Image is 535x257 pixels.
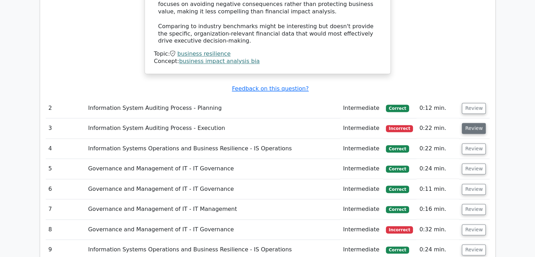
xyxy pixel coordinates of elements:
td: 2 [46,98,85,118]
td: Information Systems Operations and Business Resilience - IS Operations [85,139,340,159]
td: Intermediate [340,179,383,199]
td: Intermediate [340,159,383,179]
td: 6 [46,179,85,199]
td: Governance and Management of IT - IT Management [85,199,340,219]
td: 0:12 min. [416,98,459,118]
span: Incorrect [386,226,413,233]
button: Review [462,123,486,134]
span: Correct [386,165,409,173]
td: Governance and Management of IT - IT Governance [85,159,340,179]
span: Incorrect [386,125,413,132]
td: 0:24 min. [416,159,459,179]
button: Review [462,204,486,215]
td: 4 [46,139,85,159]
div: Topic: [154,50,381,58]
td: Information System Auditing Process - Planning [85,98,340,118]
td: Intermediate [340,98,383,118]
td: Intermediate [340,118,383,138]
span: Correct [386,186,409,193]
button: Review [462,163,486,174]
td: 0:22 min. [416,118,459,138]
button: Review [462,143,486,154]
div: Concept: [154,58,381,65]
td: Intermediate [340,220,383,240]
td: Intermediate [340,199,383,219]
td: 0:11 min. [416,179,459,199]
td: 3 [46,118,85,138]
td: 5 [46,159,85,179]
td: Information System Auditing Process - Execution [85,118,340,138]
span: Correct [386,105,409,112]
td: 7 [46,199,85,219]
td: 0:22 min. [416,139,459,159]
span: Correct [386,246,409,253]
button: Review [462,244,486,255]
td: 0:16 min. [416,199,459,219]
a: business impact analysis bia [179,58,260,64]
a: Feedback on this question? [232,85,308,92]
button: Review [462,224,486,235]
span: Correct [386,206,409,213]
td: 8 [46,220,85,240]
td: 0:32 min. [416,220,459,240]
button: Review [462,184,486,195]
td: Governance and Management of IT - IT Governance [85,179,340,199]
td: Intermediate [340,139,383,159]
button: Review [462,103,486,114]
span: Correct [386,145,409,152]
a: business resilience [177,50,230,57]
td: Governance and Management of IT - IT Governance [85,220,340,240]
